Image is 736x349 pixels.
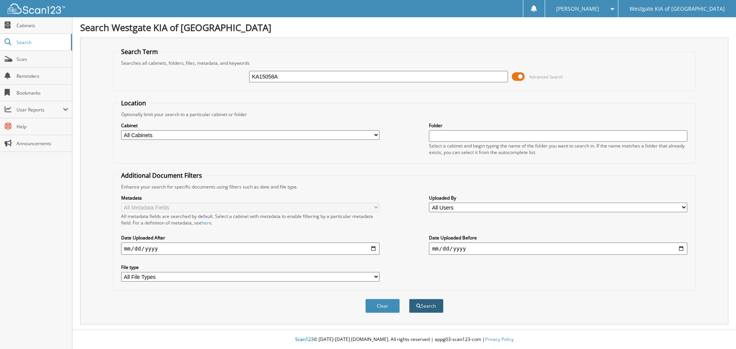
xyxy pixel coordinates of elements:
[429,234,687,241] label: Date Uploaded Before
[117,171,206,180] legend: Additional Document Filters
[429,143,687,156] div: Select a cabinet and begin typing the name of the folder you want to search in. If the name match...
[117,48,162,56] legend: Search Term
[16,123,68,130] span: Help
[117,99,150,107] legend: Location
[121,122,379,129] label: Cabinet
[16,22,68,29] span: Cabinets
[365,299,400,313] button: Clear
[429,122,687,129] label: Folder
[409,299,444,313] button: Search
[16,140,68,147] span: Announcements
[80,21,728,34] h1: Search Westgate KIA of [GEOGRAPHIC_DATA]
[16,56,68,62] span: Scan
[629,7,725,11] span: Westgate KIA of [GEOGRAPHIC_DATA]
[117,60,692,66] div: Searches all cabinets, folders, files, metadata, and keywords
[16,90,68,96] span: Bookmarks
[16,39,67,46] span: Search
[8,3,65,14] img: scan123-logo-white.svg
[16,107,63,113] span: User Reports
[429,195,687,201] label: Uploaded By
[72,330,736,349] div: © [DATE]-[DATE] [DOMAIN_NAME]. All rights reserved | appg03-scan123-com |
[429,242,687,255] input: end
[117,111,692,118] div: Optionally limit your search to a particular cabinet or folder
[698,312,736,349] iframe: Chat Widget
[202,220,212,226] a: here
[485,336,514,342] a: Privacy Policy
[121,234,379,241] label: Date Uploaded After
[529,74,563,80] span: Advanced Search
[117,184,692,190] div: Enhance your search for specific documents using filters such as date and file type.
[121,213,379,226] div: All metadata fields are searched by default. Select a cabinet with metadata to enable filtering b...
[121,195,379,201] label: Metadata
[121,242,379,255] input: start
[121,264,379,270] label: File type
[556,7,599,11] span: [PERSON_NAME]
[16,73,68,79] span: Reminders
[295,336,314,342] span: Scan123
